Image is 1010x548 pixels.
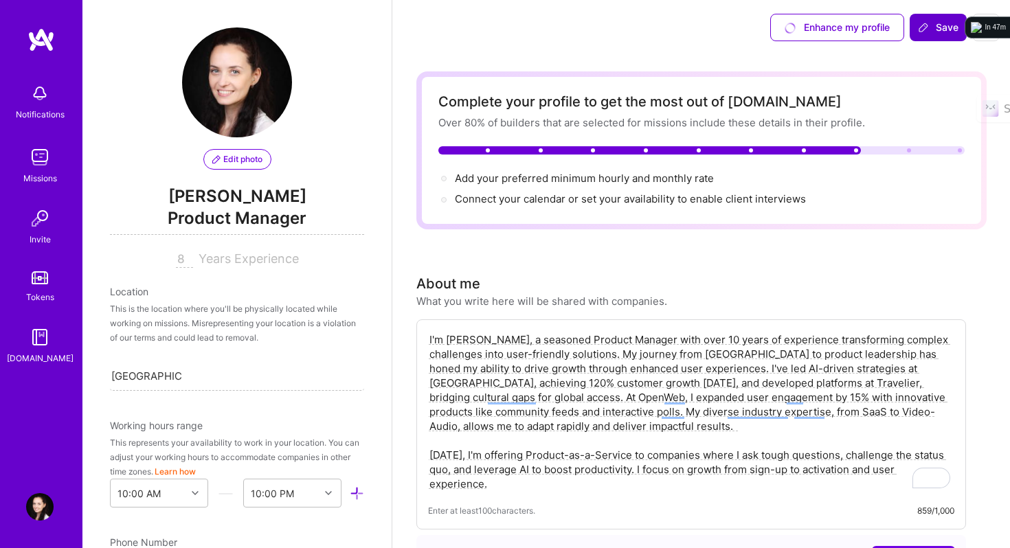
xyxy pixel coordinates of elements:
[26,493,54,521] img: User Avatar
[428,331,954,492] textarea: To enrich screen reader interactions, please activate Accessibility in Grammarly extension settings
[26,205,54,232] img: Invite
[110,536,177,548] span: Phone Number
[251,486,294,501] div: 10:00 PM
[455,192,806,205] span: Connect your calendar or set your availability to enable client interviews
[416,273,480,294] div: About me
[155,464,196,479] button: Learn how
[199,251,299,266] span: Years Experience
[176,251,193,268] input: XX
[416,294,667,308] div: What you write here will be shared with companies.
[110,301,364,345] div: This is the location where you'll be physically located while working on missions. Misrepresentin...
[26,80,54,107] img: bell
[27,27,55,52] img: logo
[7,351,74,365] div: [DOMAIN_NAME]
[212,153,262,165] span: Edit photo
[917,503,954,518] div: 859/1,000
[117,486,161,501] div: 10:00 AM
[438,93,965,110] div: Complete your profile to get the most out of [DOMAIN_NAME]
[182,27,292,137] img: User Avatar
[16,107,65,122] div: Notifications
[212,155,221,163] i: icon PencilPurple
[110,435,364,479] div: This represents your availability to work in your location. You can adjust your working hours to ...
[110,186,364,207] span: [PERSON_NAME]
[192,490,199,496] i: icon Chevron
[26,290,54,304] div: Tokens
[32,271,48,284] img: tokens
[110,207,364,235] span: Product Manager
[218,486,233,501] i: icon HorizontalInLineDivider
[438,115,965,130] div: Over 80% of builders that are selected for missions include these details in their profile.
[325,490,332,496] i: icon Chevron
[110,420,203,431] span: Working hours range
[971,22,982,33] img: logo
[910,14,967,41] div: null
[30,232,51,247] div: Invite
[26,144,54,171] img: teamwork
[455,172,714,185] span: Add your preferred minimum hourly and monthly rate
[918,21,958,34] span: Save
[110,284,364,299] div: Location
[428,503,535,518] span: Enter at least 100 characters.
[985,22,1006,33] div: In 47m
[23,171,57,185] div: Missions
[26,323,54,351] img: guide book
